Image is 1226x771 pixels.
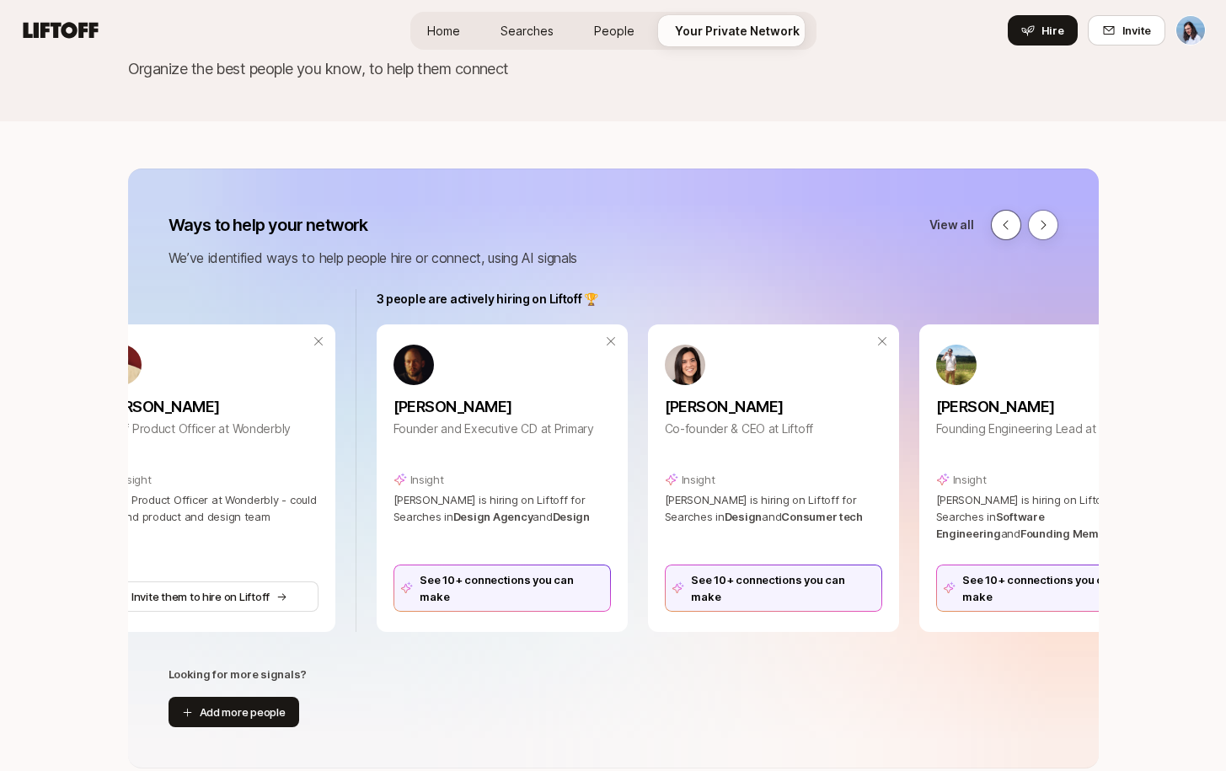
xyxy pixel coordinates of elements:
[929,215,974,235] a: View all
[953,471,987,488] p: Insight
[1020,527,1149,540] span: Founding Member Roles
[725,510,762,523] span: Design
[487,15,567,46] a: Searches
[1088,15,1165,46] button: Invite
[169,666,308,683] p: Looking for more signals?
[414,15,474,46] a: Home
[128,57,1099,81] p: Organize the best people you know, to help them connect
[1122,22,1151,39] span: Invite
[101,493,317,523] span: Chief Product Officer at Wonderbly - could expand product and design team
[393,395,611,419] p: [PERSON_NAME]
[1176,16,1205,45] img: Dan Tase
[675,22,800,40] span: Your Private Network
[393,419,611,439] p: Founder and Executive CD at Primary
[169,213,368,237] p: Ways to help your network
[169,247,1058,269] p: We’ve identified ways to help people hire or connect, using AI signals
[665,385,882,419] a: [PERSON_NAME]
[936,510,1045,540] span: Software Engineering
[682,471,715,488] p: Insight
[936,385,1154,419] a: [PERSON_NAME]
[453,510,533,523] span: Design Agency
[533,510,552,523] span: and
[661,15,813,46] a: Your Private Network
[665,395,882,419] p: [PERSON_NAME]
[427,22,460,40] span: Home
[553,510,590,523] span: Design
[936,395,1154,419] p: [PERSON_NAME]
[936,345,977,385] img: 23676b67_9673_43bb_8dff_2aeac9933bfb.jpg
[665,493,857,523] span: [PERSON_NAME] is hiring on Liftoff for Searches in
[501,22,554,40] span: Searches
[1008,15,1078,46] button: Hire
[1041,22,1064,39] span: Hire
[1001,527,1020,540] span: and
[781,510,863,523] span: Consumer tech
[665,419,882,439] p: Co-founder & CEO at Liftoff
[101,419,319,439] p: Chief Product Officer at Wonderbly
[393,385,611,419] a: [PERSON_NAME]
[581,15,648,46] a: People
[594,22,634,40] span: People
[1175,15,1206,46] button: Dan Tase
[118,471,152,488] p: Insight
[936,493,1128,523] span: [PERSON_NAME] is hiring on Liftoff for Searches in
[410,471,444,488] p: Insight
[101,395,319,419] p: [PERSON_NAME]
[762,510,781,523] span: and
[377,289,599,309] p: 3 people are actively hiring on Liftoff 🏆
[101,581,319,612] button: Invite them to hire on Liftoff
[936,419,1154,439] p: Founding Engineering Lead at Liftoff
[665,345,705,385] img: 71d7b91d_d7cb_43b4_a7ea_a9b2f2cc6e03.jpg
[169,697,299,727] button: Add more people
[393,345,434,385] img: 26d23996_e204_480d_826d_8aac4dc78fb2.jpg
[393,493,586,523] span: [PERSON_NAME] is hiring on Liftoff for Searches in
[101,385,319,419] a: [PERSON_NAME]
